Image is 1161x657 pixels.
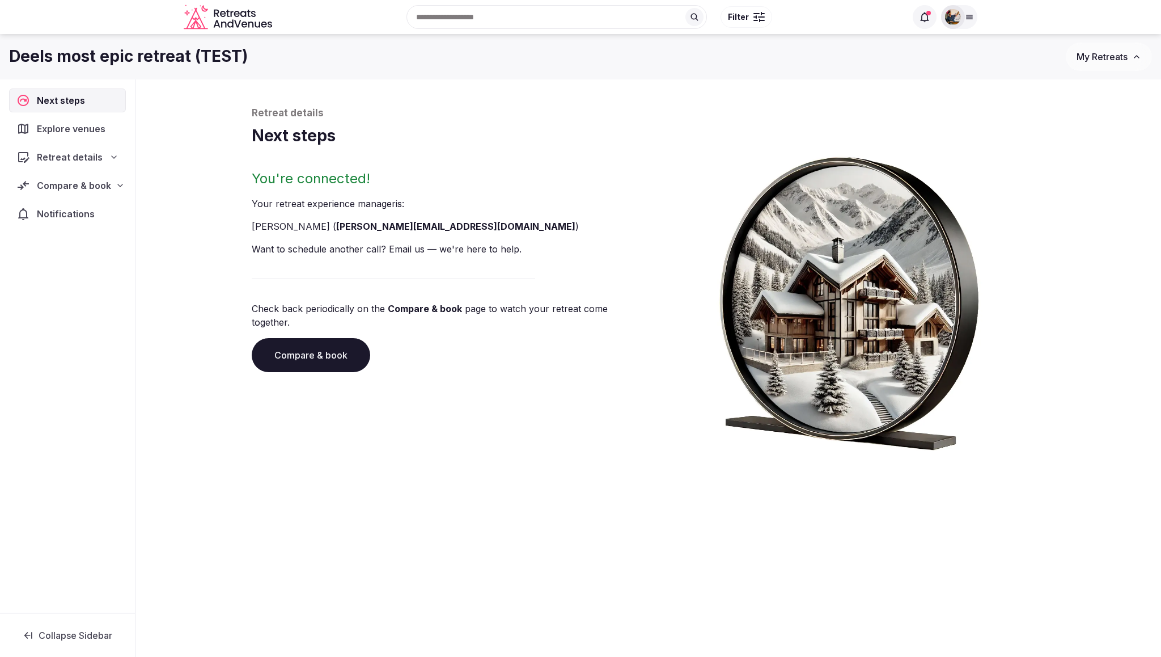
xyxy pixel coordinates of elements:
h1: Next steps [252,125,1045,147]
span: Filter [728,11,749,23]
span: Retreat details [37,150,103,164]
a: Compare & book [252,338,370,372]
a: [PERSON_NAME][EMAIL_ADDRESS][DOMAIN_NAME] [336,221,575,232]
p: Your retreat experience manager is : [252,197,644,210]
img: Cory Sivell [945,9,961,25]
a: Next steps [9,89,126,112]
button: Filter [721,6,772,28]
h1: Deels most epic retreat (TEST) [9,45,248,68]
img: Winter chalet retreat in picture frame [698,147,1000,450]
span: Compare & book [37,179,111,192]
a: Explore venues [9,117,126,141]
button: My Retreats [1066,43,1152,71]
a: Visit the homepage [184,5,274,30]
span: Next steps [37,94,90,107]
p: Retreat details [252,107,1045,120]
span: Notifications [37,207,99,221]
a: Notifications [9,202,126,226]
span: Explore venues [37,122,110,136]
p: Want to schedule another call? Email us — we're here to help. [252,242,644,256]
p: Check back periodically on the page to watch your retreat come together. [252,302,644,329]
span: My Retreats [1077,51,1128,62]
span: Collapse Sidebar [39,630,112,641]
button: Collapse Sidebar [9,623,126,648]
svg: Retreats and Venues company logo [184,5,274,30]
h2: You're connected! [252,170,644,188]
a: Compare & book [388,303,462,314]
li: [PERSON_NAME] ( ) [252,220,644,233]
